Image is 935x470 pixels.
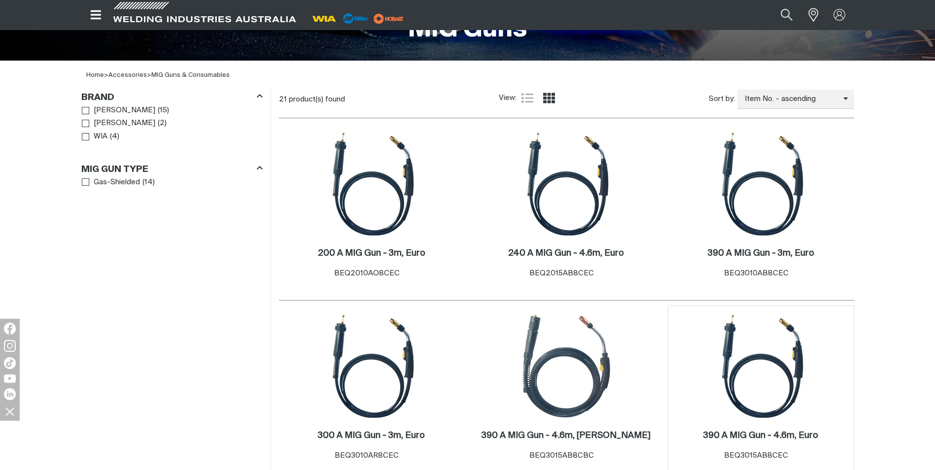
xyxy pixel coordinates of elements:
ul: Brand [82,104,262,143]
a: 200 A MIG Gun - 3m, Euro [318,248,425,259]
section: Product list controls [279,87,854,112]
h2: 390 A MIG Gun - 3m, Euro [708,249,814,258]
aside: Filters [81,87,263,189]
ul: MIG Gun Type [82,176,262,189]
img: LinkedIn [4,388,16,400]
h2: 300 A MIG Gun - 3m, Euro [318,431,425,440]
a: Gas-Shielded [82,176,140,189]
span: > [108,72,151,78]
a: [PERSON_NAME] [82,117,156,130]
h2: 240 A MIG Gun - 4.6m, Euro [508,249,624,258]
span: Gas-Shielded [94,177,140,188]
h2: 200 A MIG Gun - 3m, Euro [318,249,425,258]
span: ( 15 ) [158,105,169,116]
span: BEQ3010AB8CEC [724,269,789,277]
span: product(s) found [289,96,345,103]
img: miller [371,11,407,26]
h2: 390 A MIG Gun - 4.6m, [PERSON_NAME] [482,431,651,440]
h2: 390 A MIG Gun - 4.6m, Euro [703,431,818,440]
a: 240 A MIG Gun - 4.6m, Euro [508,248,624,259]
h3: MIG Gun Type [81,164,148,175]
img: hide socials [1,403,18,420]
a: WIA [82,130,108,143]
span: [PERSON_NAME] [94,105,155,116]
a: MIG Guns & Consumables [151,72,230,78]
img: 390 A MIG Gun - 4.6m, Bernard [514,313,619,419]
h3: Brand [81,92,114,103]
img: Instagram [4,340,16,352]
span: BEQ2010AO8CEC [334,269,400,277]
a: 390 A MIG Gun - 3m, Euro [708,248,814,259]
span: View: [499,93,517,104]
a: Accessories [108,72,147,78]
span: ( 2 ) [158,118,167,129]
img: Facebook [4,323,16,335]
img: 200 A MIG Gun - 3m, Euro [319,131,424,236]
span: WIA [94,131,107,142]
span: BEQ3015AB8CBC [529,452,594,459]
input: Product name or item number... [757,4,803,26]
img: 390 A MIG Gun - 4.6m, Euro [708,313,814,419]
span: ( 4 ) [110,131,119,142]
a: 300 A MIG Gun - 3m, Euro [318,430,425,441]
div: Brand [81,90,263,103]
button: Search products [770,4,803,26]
a: List view [521,92,533,104]
span: BEQ3010AR8CEC [335,452,399,459]
a: 390 A MIG Gun - 4.6m, [PERSON_NAME] [482,430,651,441]
div: MIG Gun Type [81,162,263,175]
span: > [104,72,108,78]
span: Item No. - ascending [737,94,843,105]
span: BEQ2015AB8CEC [529,269,594,277]
a: [PERSON_NAME] [82,104,156,117]
img: 240 A MIG Gun - 4.6m, Euro [514,131,619,236]
img: YouTube [4,374,16,383]
img: TikTok [4,357,16,369]
img: 300 A MIG Gun - 3m, Euro [319,313,424,419]
a: Home [86,72,104,78]
img: 390 A MIG Gun - 3m, Euro [708,131,814,236]
div: 21 [279,95,499,104]
span: ( 14 ) [142,177,155,188]
a: miller [371,15,407,22]
span: BEQ3015AB8CEC [724,452,788,459]
span: [PERSON_NAME] [94,118,155,129]
span: Sort by: [709,94,735,105]
a: 390 A MIG Gun - 4.6m, Euro [703,430,818,441]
